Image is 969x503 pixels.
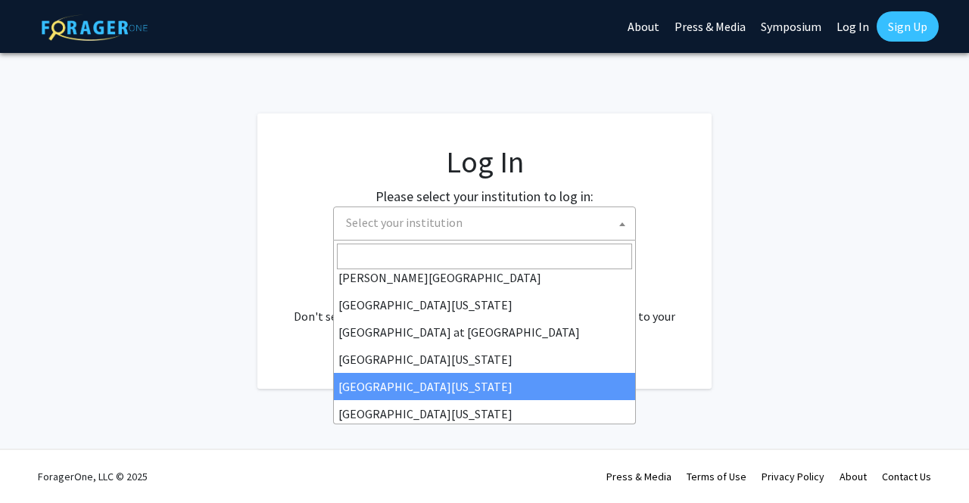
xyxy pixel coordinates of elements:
li: [GEOGRAPHIC_DATA][US_STATE] [334,291,635,318]
span: Select your institution [346,215,463,230]
a: About [840,470,867,483]
iframe: Chat [11,435,64,492]
span: Select your institution [340,207,635,238]
a: Contact Us [882,470,931,483]
div: ForagerOne, LLC © 2025 [38,450,148,503]
a: Sign Up [877,11,939,42]
input: Search [337,244,632,269]
a: Terms of Use [687,470,746,483]
img: ForagerOne Logo [42,14,148,41]
label: Please select your institution to log in: [375,186,594,206]
li: [GEOGRAPHIC_DATA][US_STATE] [334,373,635,400]
li: [GEOGRAPHIC_DATA] at [GEOGRAPHIC_DATA] [334,318,635,346]
a: Press & Media [606,470,671,483]
li: [GEOGRAPHIC_DATA][US_STATE] [334,346,635,373]
h1: Log In [288,144,681,180]
div: No account? . Don't see your institution? about bringing ForagerOne to your institution. [288,271,681,343]
a: Privacy Policy [762,470,824,483]
li: [PERSON_NAME][GEOGRAPHIC_DATA] [334,264,635,291]
span: Select your institution [333,206,636,241]
li: [GEOGRAPHIC_DATA][US_STATE] [334,400,635,427]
